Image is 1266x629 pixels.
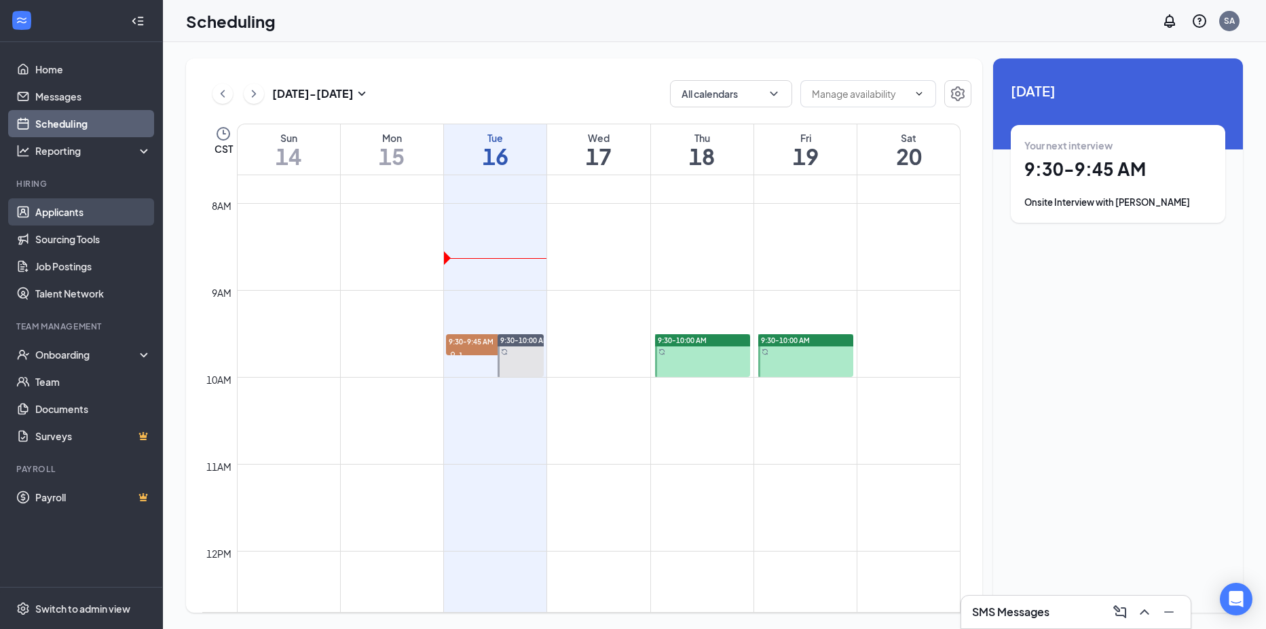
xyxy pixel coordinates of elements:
div: Fri [754,131,857,145]
a: PayrollCrown [35,484,151,511]
a: Sourcing Tools [35,226,151,253]
span: [DATE] [1011,80,1225,101]
div: Reporting [35,144,152,158]
a: September 19, 2025 [754,124,857,175]
div: Tue [444,131,546,145]
div: 11am [204,459,234,474]
a: September 15, 2025 [341,124,443,175]
a: Team [35,368,151,395]
div: 10am [204,372,234,387]
svg: ChevronDown [767,87,781,101]
div: Switch to admin view [35,602,130,615]
div: 9am [209,285,234,300]
button: ChevronLeft [212,84,233,104]
a: Home [35,56,151,83]
div: Sat [857,131,960,145]
svg: Sync [501,348,508,355]
a: Messages [35,83,151,110]
a: September 18, 2025 [651,124,753,175]
svg: WorkstreamLogo [15,14,29,27]
a: SurveysCrown [35,423,151,450]
h1: 17 [547,145,650,168]
div: Onboarding [35,348,140,361]
a: September 16, 2025 [444,124,546,175]
a: Talent Network [35,280,151,307]
a: Job Postings [35,253,151,280]
div: Wed [547,131,650,145]
svg: Sync [658,348,665,355]
span: 9:30-10:00 AM [658,336,707,345]
svg: ChevronRight [247,86,261,102]
h1: Scheduling [186,10,276,33]
h3: SMS Messages [972,605,1049,619]
div: 8am [209,198,234,213]
svg: Analysis [16,144,30,158]
svg: Clock [215,126,231,142]
svg: SmallChevronDown [354,86,370,102]
span: 9:30-10:00 AM [761,336,810,345]
svg: Settings [16,602,30,615]
a: September 20, 2025 [857,124,960,175]
h1: 16 [444,145,546,168]
svg: Minimize [1161,604,1177,620]
div: Hiring [16,178,149,190]
div: Open Intercom Messenger [1220,583,1252,615]
button: Settings [944,80,971,107]
div: Thu [651,131,753,145]
a: Scheduling [35,110,151,137]
a: September 14, 2025 [238,124,340,175]
div: SA [1224,15,1235,26]
svg: Settings [950,86,966,102]
svg: Sync [762,348,768,355]
button: Minimize [1158,601,1180,623]
div: Mon [341,131,443,145]
svg: ComposeMessage [1112,604,1128,620]
button: All calendarsChevronDown [670,80,792,107]
h1: 15 [341,145,443,168]
div: Sun [238,131,340,145]
svg: UserCheck [16,348,30,361]
a: Applicants [35,198,151,226]
h1: 9:30 - 9:45 AM [1024,158,1212,181]
input: Manage availability [812,86,908,101]
svg: Collapse [131,14,145,28]
h1: 18 [651,145,753,168]
div: 12pm [204,546,234,561]
div: Onsite Interview with [PERSON_NAME] [1024,196,1212,209]
button: ComposeMessage [1109,601,1131,623]
h3: [DATE] - [DATE] [272,86,354,101]
button: ChevronRight [244,84,264,104]
svg: ChevronLeft [216,86,229,102]
div: Payroll [16,463,149,475]
span: 9:30-9:45 AM [446,334,514,348]
svg: Notifications [1161,13,1178,29]
span: 1 [459,351,463,360]
div: Team Management [16,321,149,332]
svg: User [449,351,457,359]
span: 9:30-10:00 AM [500,336,549,345]
h1: 14 [238,145,340,168]
a: Documents [35,395,151,423]
h1: 19 [754,145,857,168]
div: Your next interview [1024,139,1212,152]
svg: ChevronUp [1136,604,1153,620]
h1: 20 [857,145,960,168]
button: ChevronUp [1134,601,1155,623]
svg: QuestionInfo [1191,13,1208,29]
span: CST [215,142,233,156]
svg: ChevronDown [914,88,925,99]
a: September 17, 2025 [547,124,650,175]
